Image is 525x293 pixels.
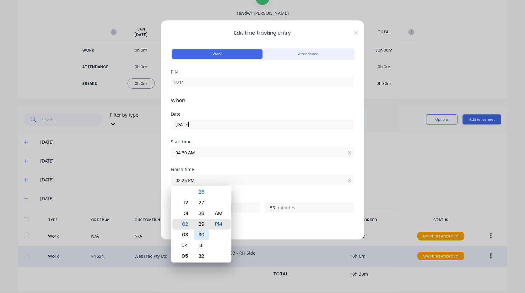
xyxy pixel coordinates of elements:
input: Enter PIN [171,77,354,87]
div: Start time [171,140,354,144]
div: 01 [176,208,192,219]
button: Work [172,49,262,59]
div: 32 [194,251,209,262]
div: Hour [176,186,193,263]
div: 04 [176,240,192,251]
div: AM [211,208,226,219]
div: 02 [176,219,192,229]
div: PM [211,219,226,229]
span: Edit time tracking entry [171,29,354,37]
div: Add breaks [173,233,352,241]
div: Finish time [171,167,354,172]
label: minutes [278,204,354,212]
div: 28 [194,208,209,219]
div: Minute [193,186,210,263]
div: Hours worked [171,195,354,199]
div: PIN [171,70,354,74]
div: 27 [194,197,209,208]
div: 05 [176,251,192,262]
div: 29 [194,219,209,229]
div: 12 [176,197,192,208]
div: 26 [194,187,209,197]
div: 30 [194,229,209,240]
div: Date [171,112,354,116]
div: 31 [194,240,209,251]
span: When [171,97,354,104]
input: 0 [265,203,276,212]
div: 03 [176,229,192,240]
button: Attendance [262,49,353,59]
div: Breaks [171,223,354,227]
